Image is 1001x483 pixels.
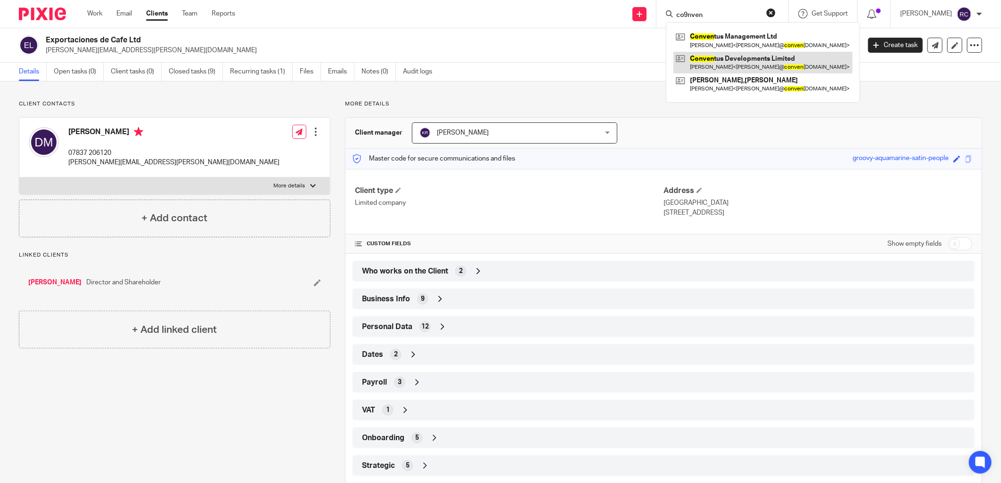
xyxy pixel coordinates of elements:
[362,405,375,415] span: VAT
[853,153,949,164] div: groovy-aquamarine-satin-people
[212,9,235,18] a: Reports
[362,294,410,304] span: Business Info
[132,322,217,337] h4: + Add linked client
[394,350,398,359] span: 2
[900,9,952,18] p: [PERSON_NAME]
[812,10,848,17] span: Get Support
[141,211,207,225] h4: + Add contact
[419,127,431,138] img: svg%3E
[146,9,168,18] a: Clients
[664,208,972,217] p: [STREET_ADDRESS]
[68,148,279,158] p: 07837 206120
[19,251,330,259] p: Linked clients
[46,35,692,45] h2: Exportaciones de Cafe Ltd
[406,461,410,470] span: 5
[766,8,776,17] button: Clear
[54,63,104,81] a: Open tasks (0)
[134,127,143,137] i: Primary
[362,461,395,471] span: Strategic
[362,266,448,276] span: Who works on the Client
[182,9,197,18] a: Team
[362,322,412,332] span: Personal Data
[328,63,354,81] a: Emails
[355,128,402,137] h3: Client manager
[386,405,390,415] span: 1
[19,63,47,81] a: Details
[86,278,161,287] span: Director and Shareholder
[664,198,972,208] p: [GEOGRAPHIC_DATA]
[19,100,330,108] p: Client contacts
[116,9,132,18] a: Email
[300,63,321,81] a: Files
[362,350,383,360] span: Dates
[355,198,664,208] p: Limited company
[19,8,66,20] img: Pixie
[887,239,942,249] label: Show empty fields
[398,378,402,387] span: 3
[675,11,760,20] input: Search
[29,127,59,157] img: svg%3E
[664,186,972,196] h4: Address
[111,63,162,81] a: Client tasks (0)
[68,158,279,167] p: [PERSON_NAME][EMAIL_ADDRESS][PERSON_NAME][DOMAIN_NAME]
[421,322,429,331] span: 12
[68,127,279,139] h4: [PERSON_NAME]
[868,38,923,53] a: Create task
[230,63,293,81] a: Recurring tasks (1)
[415,433,419,443] span: 5
[362,378,387,387] span: Payroll
[355,186,664,196] h4: Client type
[19,35,39,55] img: svg%3E
[421,294,425,304] span: 9
[28,278,82,287] a: [PERSON_NAME]
[362,433,404,443] span: Onboarding
[46,46,854,55] p: [PERSON_NAME][EMAIL_ADDRESS][PERSON_NAME][DOMAIN_NAME]
[169,63,223,81] a: Closed tasks (9)
[345,100,982,108] p: More details
[87,9,102,18] a: Work
[361,63,396,81] a: Notes (0)
[403,63,439,81] a: Audit logs
[274,182,305,190] p: More details
[437,129,489,136] span: [PERSON_NAME]
[957,7,972,22] img: svg%3E
[353,154,515,163] p: Master code for secure communications and files
[355,240,664,248] h4: CUSTOM FIELDS
[459,266,463,276] span: 2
